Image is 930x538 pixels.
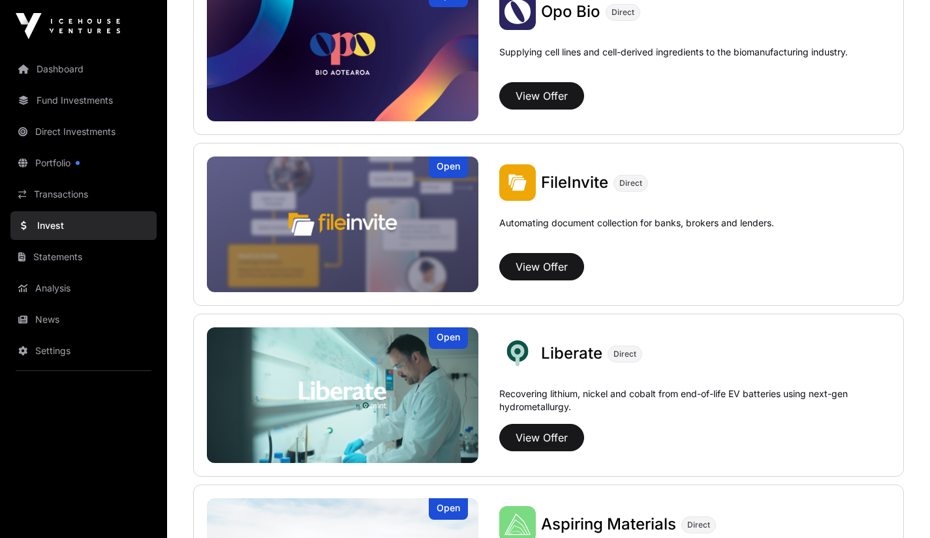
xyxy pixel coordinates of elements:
button: View Offer [499,424,584,451]
div: Open [429,157,468,178]
img: FileInvite [207,157,478,292]
img: Liberate [207,327,478,463]
p: Supplying cell lines and cell-derived ingredients to the biomanufacturing industry. [499,46,848,59]
p: Recovering lithium, nickel and cobalt from end-of-life EV batteries using next-gen hydrometallurgy. [499,387,890,419]
a: Statements [10,243,157,271]
a: Opo Bio [541,1,600,22]
span: Aspiring Materials [541,515,676,533]
span: FileInvite [541,173,608,192]
p: Automating document collection for banks, brokers and lenders. [499,217,774,248]
a: Aspiring Materials [541,514,676,535]
a: Portfolio [10,149,157,177]
span: Direct [612,7,634,18]
a: FileInviteOpen [207,157,478,292]
span: Liberate [541,344,602,363]
span: Opo Bio [541,2,600,21]
a: LiberateOpen [207,327,478,463]
div: Open [429,327,468,349]
div: Open [429,498,468,520]
a: Invest [10,211,157,240]
a: Transactions [10,180,157,209]
a: FileInvite [541,172,608,193]
iframe: Chat Widget [865,475,930,538]
a: News [10,305,157,334]
button: View Offer [499,253,584,280]
a: Fund Investments [10,86,157,115]
a: Direct Investments [10,117,157,146]
a: Analysis [10,274,157,303]
a: Settings [10,336,157,365]
a: Liberate [541,343,602,364]
span: Direct [619,178,642,188]
span: Direct [613,349,636,359]
img: FileInvite [499,164,536,201]
img: Icehouse Ventures Logo [16,13,120,39]
span: Direct [687,520,710,530]
button: View Offer [499,82,584,110]
a: Dashboard [10,55,157,83]
img: Liberate [499,335,536,372]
